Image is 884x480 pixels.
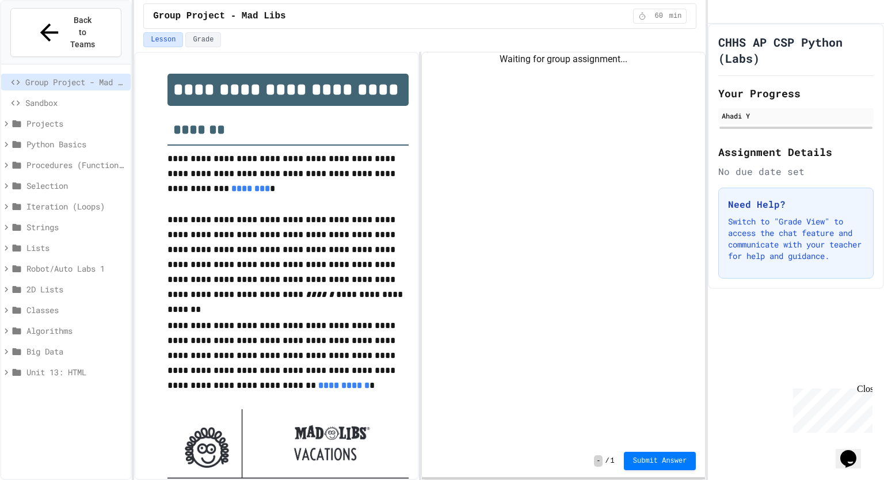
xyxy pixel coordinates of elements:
[728,216,864,262] p: Switch to "Grade View" to access the chat feature and communicate with your teacher for help and ...
[605,456,609,466] span: /
[26,304,126,316] span: Classes
[26,345,126,357] span: Big Data
[26,159,126,171] span: Procedures (Functions)
[718,165,874,178] div: No due date set
[26,221,126,233] span: Strings
[26,138,126,150] span: Python Basics
[185,32,221,47] button: Grade
[26,180,126,192] span: Selection
[25,97,126,109] span: Sandbox
[422,52,706,66] div: Waiting for group assignment...
[594,455,603,467] span: -
[70,14,97,51] span: Back to Teams
[5,5,79,73] div: Chat with us now!Close
[26,262,126,275] span: Robot/Auto Labs 1
[10,8,121,57] button: Back to Teams
[722,111,870,121] div: Ahadi Y
[624,452,696,470] button: Submit Answer
[633,456,687,466] span: Submit Answer
[26,117,126,129] span: Projects
[718,85,874,101] h2: Your Progress
[26,366,126,378] span: Unit 13: HTML
[836,434,872,468] iframe: chat widget
[669,12,682,21] span: min
[26,283,126,295] span: 2D Lists
[25,76,126,88] span: Group Project - Mad Libs
[718,144,874,160] h2: Assignment Details
[153,9,285,23] span: Group Project - Mad Libs
[728,197,864,211] h3: Need Help?
[26,325,126,337] span: Algorithms
[26,200,126,212] span: Iteration (Loops)
[650,12,668,21] span: 60
[788,384,872,433] iframe: chat widget
[143,32,183,47] button: Lesson
[611,456,615,466] span: 1
[718,34,874,66] h1: CHHS AP CSP Python (Labs)
[26,242,126,254] span: Lists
